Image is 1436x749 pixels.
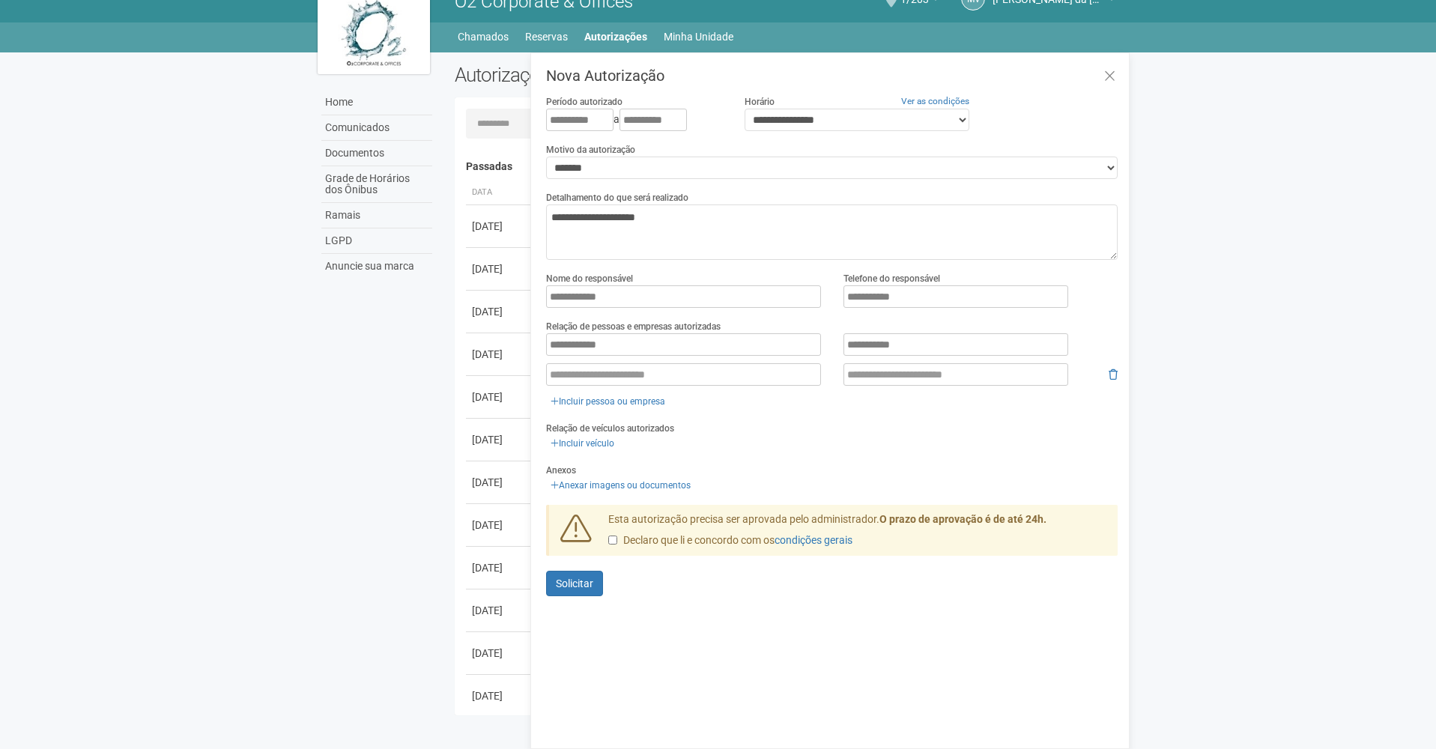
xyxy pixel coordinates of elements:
a: Incluir pessoa ou empresa [546,393,670,410]
div: [DATE] [472,219,527,234]
label: Anexos [546,464,576,477]
h3: Nova Autorização [546,68,1118,83]
label: Nome do responsável [546,272,633,285]
a: condições gerais [775,534,852,546]
div: [DATE] [472,518,527,533]
div: [DATE] [472,304,527,319]
div: [DATE] [472,603,527,618]
a: Anuncie sua marca [321,254,432,279]
div: [DATE] [472,646,527,661]
a: Incluir veículo [546,435,619,452]
label: Telefone do responsável [843,272,940,285]
div: Esta autorização precisa ser aprovada pelo administrador. [597,512,1118,556]
div: a [546,109,721,131]
a: Autorizações [584,26,647,47]
div: [DATE] [472,432,527,447]
a: Documentos [321,141,432,166]
div: [DATE] [472,475,527,490]
a: Ver as condições [901,96,969,106]
h4: Passadas [466,161,1108,172]
input: Declaro que li e concordo com oscondições gerais [608,536,617,545]
a: Chamados [458,26,509,47]
label: Relação de pessoas e empresas autorizadas [546,320,721,333]
a: Reservas [525,26,568,47]
label: Declaro que li e concordo com os [608,533,852,548]
a: Ramais [321,203,432,228]
button: Solicitar [546,571,603,596]
strong: O prazo de aprovação é de até 24h. [879,513,1046,525]
a: Comunicados [321,115,432,141]
a: LGPD [321,228,432,254]
h2: Autorizações [455,64,775,86]
div: [DATE] [472,560,527,575]
label: Período autorizado [546,95,622,109]
a: Home [321,90,432,115]
div: [DATE] [472,389,527,404]
label: Horário [745,95,775,109]
div: [DATE] [472,261,527,276]
a: Grade de Horários dos Ônibus [321,166,432,203]
i: Remover [1109,369,1118,380]
a: Anexar imagens ou documentos [546,477,695,494]
label: Motivo da autorização [546,143,635,157]
label: Detalhamento do que será realizado [546,191,688,204]
div: [DATE] [472,347,527,362]
a: Minha Unidade [664,26,733,47]
div: [DATE] [472,688,527,703]
span: Solicitar [556,577,593,589]
label: Relação de veículos autorizados [546,422,674,435]
th: Data [466,181,533,205]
